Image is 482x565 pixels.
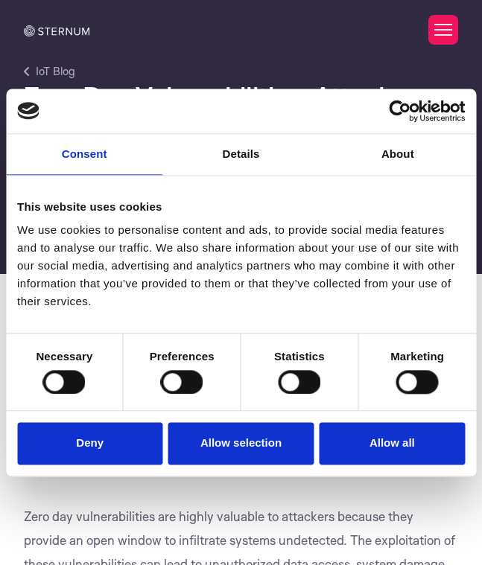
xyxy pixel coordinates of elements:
button: Toggle Menu [428,15,458,45]
a: Consent [6,134,162,175]
img: logo [17,103,39,119]
strong: Necessary [36,350,92,363]
h1: Zero Day Vulnerabilities, Attack Examples, Detection and Prevention [24,80,457,140]
a: IoT Blog [24,63,75,80]
div: This website uses cookies [17,198,465,216]
button: Deny [17,423,162,465]
a: About [320,134,476,175]
strong: Preferences [150,350,215,363]
a: Details [162,134,319,175]
button: Allow selection [168,423,314,465]
div: We use cookies to personalise content and ads, to provide social media features and to analyse ou... [17,221,465,310]
strong: Statistics [274,350,325,363]
a: Usercentrics Cookiebot - opens in a new window [334,100,465,122]
button: Allow all [320,423,465,465]
strong: Marketing [390,350,444,363]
